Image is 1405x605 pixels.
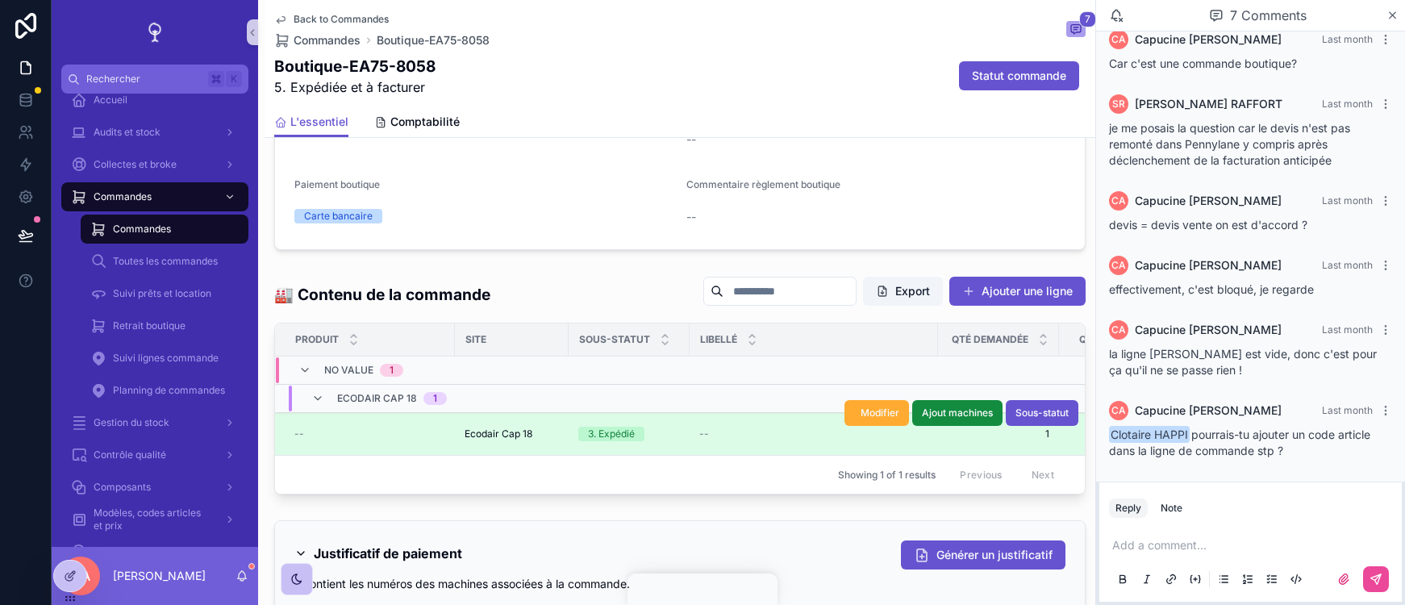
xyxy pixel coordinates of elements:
[61,473,248,502] a: Composants
[1109,282,1314,296] span: effectivement, c'est bloqué, je regarde
[86,73,202,86] span: Rechercher
[1109,426,1190,443] span: Clotaire HAPPI
[81,215,248,244] a: Commandes
[94,449,166,461] span: Contrôle qualité
[1079,333,1149,346] span: Qté associée
[699,428,709,440] span: --
[1111,404,1126,417] span: CA
[81,311,248,340] a: Retrait boutique
[337,392,417,405] span: Ecodair Cap 18
[274,107,348,138] a: L'essentiel
[952,333,1028,346] span: Qté demandée
[61,150,248,179] a: Collectes et broke
[374,107,460,140] a: Comptabilité
[1111,259,1126,272] span: CA
[94,190,152,203] span: Commandes
[94,94,127,106] span: Accueil
[274,55,436,77] h1: Boutique-EA75-8058
[61,408,248,437] a: Gestion du stock
[294,428,445,440] a: --
[274,283,490,306] h1: 🏭 Contenu de la commande
[1109,56,1297,70] span: Car c'est une commande boutique?
[1135,193,1282,209] span: Capucine [PERSON_NAME]
[949,277,1086,306] button: Ajouter une ligne
[861,407,899,419] span: Modifier
[227,73,240,86] span: K
[433,392,437,405] div: 1
[1135,403,1282,419] span: Capucine [PERSON_NAME]
[274,13,389,26] a: Back to Commandes
[465,333,486,346] span: Site
[294,32,361,48] span: Commandes
[936,547,1053,563] span: Générer un justificatif
[94,481,151,494] span: Composants
[1135,96,1282,112] span: [PERSON_NAME] RAFFORT
[901,540,1065,570] button: Générer un justificatif
[1322,259,1373,271] span: Last month
[113,255,218,268] span: Toutes les commandes
[922,407,993,419] span: Ajout machines
[686,178,840,190] span: Commentaire règlement boutique
[113,287,211,300] span: Suivi prêts et location
[390,114,460,130] span: Comptabilité
[294,577,630,590] span: Il contient les numéros des machines associées à la commande.
[113,223,171,236] span: Commandes
[1322,404,1373,416] span: Last month
[295,333,339,346] span: Produit
[1109,121,1350,167] span: je me posais la question car le devis n'est pas remonté dans Pennylane y compris après déclenchem...
[52,94,258,547] div: scrollable content
[588,427,635,441] div: 3. Expédié
[578,427,680,441] a: 3. Expédié
[1154,499,1189,518] button: Note
[377,32,490,48] a: Boutique-EA75-8058
[1109,499,1148,518] button: Reply
[1111,33,1126,46] span: CA
[686,209,696,225] span: --
[465,428,532,440] span: Ecodair Cap 18
[94,507,211,532] span: Modèles, codes articles et prix
[94,416,169,429] span: Gestion du stock
[61,537,248,566] a: Licences
[61,440,248,469] a: Contrôle qualité
[314,540,462,566] h2: Justificatif de paiement
[94,126,161,139] span: Audits et stock
[699,428,928,440] a: --
[290,114,348,130] span: L'essentiel
[1066,21,1086,40] button: 7
[81,247,248,276] a: Toutes les commandes
[1111,323,1126,336] span: CA
[1322,98,1373,110] span: Last month
[1109,218,1307,232] span: devis = devis vente on est d'accord ?
[912,400,1003,426] button: Ajout machines
[81,344,248,373] a: Suivi lignes commande
[1111,194,1126,207] span: CA
[1161,502,1182,515] div: Note
[1079,11,1096,27] span: 7
[1069,428,1170,440] a: 0
[700,333,737,346] span: Libellé
[324,364,373,377] span: No value
[1109,428,1370,457] span: pourrais-tu ajouter un code article dans la ligne de commande stp ?
[1006,400,1078,426] button: Sous-statut
[1109,347,1377,377] span: la ligne [PERSON_NAME] est vide, donc c'est pour ça qu'il ne se passe rien !
[113,319,186,332] span: Retrait boutique
[390,364,394,377] div: 1
[948,428,1049,440] span: 1
[142,19,168,45] img: App logo
[1322,323,1373,336] span: Last month
[113,384,225,397] span: Planning de commandes
[863,277,943,306] button: Export
[294,13,389,26] span: Back to Commandes
[1230,6,1307,25] span: 7 Comments
[1135,257,1282,273] span: Capucine [PERSON_NAME]
[113,568,206,584] p: [PERSON_NAME]
[959,61,1079,90] button: Statut commande
[81,279,248,308] a: Suivi prêts et location
[1015,407,1069,419] span: Sous-statut
[1112,98,1125,111] span: SR
[686,131,696,148] span: --
[94,545,135,558] span: Licences
[844,400,909,426] button: Modifier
